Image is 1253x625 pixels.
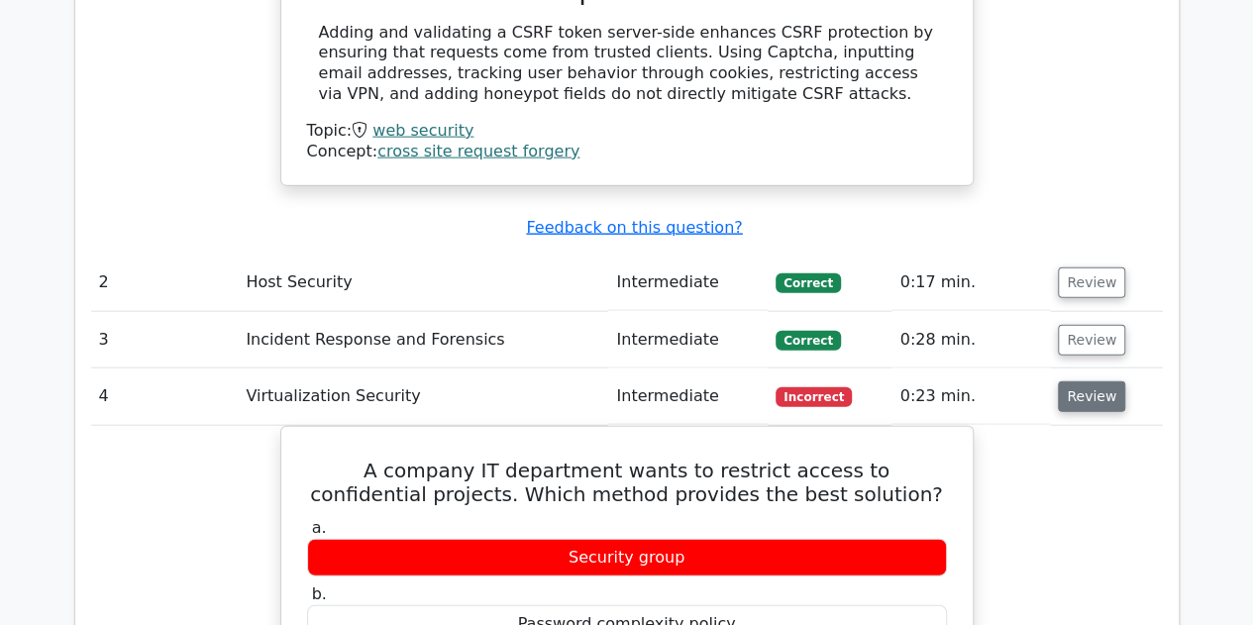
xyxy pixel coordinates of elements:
a: cross site request forgery [377,142,579,160]
span: Incorrect [776,387,852,407]
td: 3 [91,312,239,368]
button: Review [1058,381,1125,412]
div: Adding and validating a CSRF token server-side enhances CSRF protection by ensuring that requests... [319,23,935,105]
td: 4 [91,368,239,425]
td: Intermediate [608,312,768,368]
span: b. [312,584,327,603]
div: Concept: [307,142,947,162]
span: a. [312,518,327,537]
td: Intermediate [608,255,768,311]
button: Review [1058,325,1125,356]
span: Correct [776,331,840,351]
h5: A company IT department wants to restrict access to confidential projects. Which method provides ... [305,459,949,506]
span: Correct [776,273,840,293]
td: 0:17 min. [891,255,1050,311]
td: 0:28 min. [891,312,1050,368]
td: Host Security [238,255,608,311]
a: web security [372,121,473,140]
div: Security group [307,539,947,577]
td: Virtualization Security [238,368,608,425]
td: Incident Response and Forensics [238,312,608,368]
td: Intermediate [608,368,768,425]
a: Feedback on this question? [526,218,742,237]
td: 0:23 min. [891,368,1050,425]
button: Review [1058,267,1125,298]
td: 2 [91,255,239,311]
div: Topic: [307,121,947,142]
